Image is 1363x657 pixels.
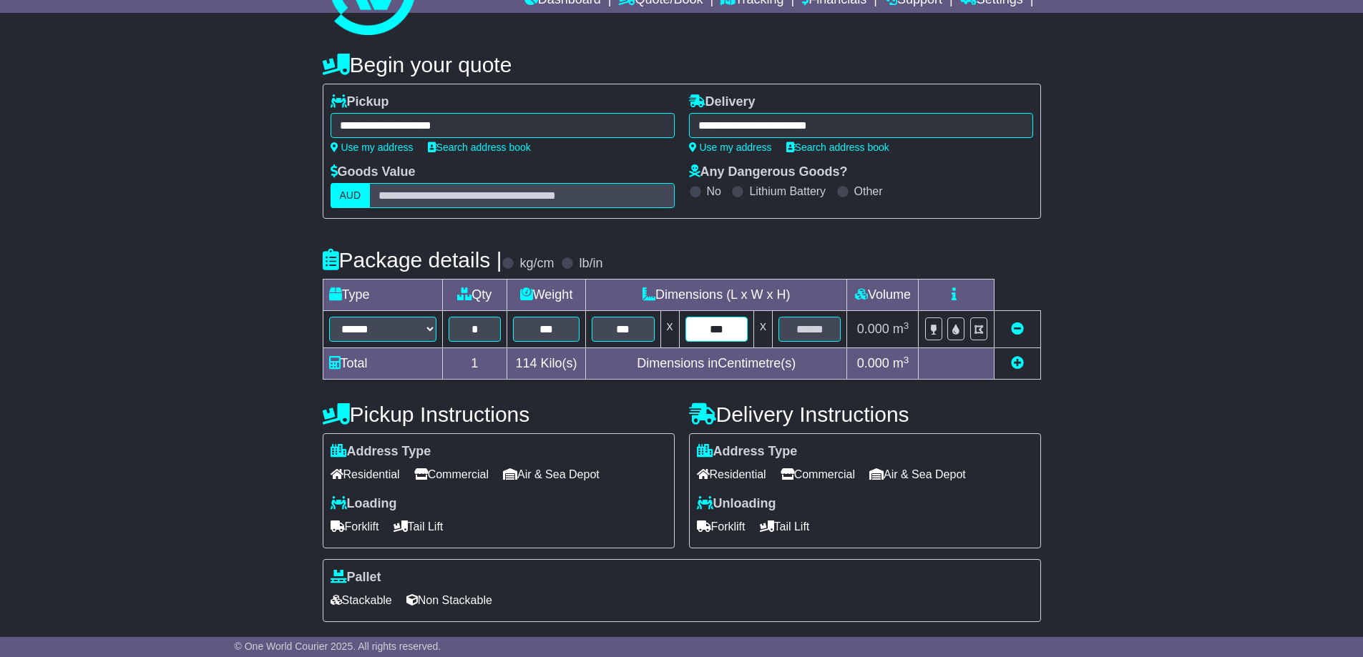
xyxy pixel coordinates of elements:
a: Search address book [428,142,531,153]
span: Stackable [331,589,392,611]
td: Weight [507,280,586,311]
span: Air & Sea Depot [503,463,600,485]
h4: Pickup Instructions [323,402,675,426]
h4: Begin your quote [323,53,1041,76]
span: Non Stackable [406,589,492,611]
span: Air & Sea Depot [869,463,966,485]
label: Goods Value [331,164,416,180]
h4: Package details | [323,248,502,272]
td: Total [323,348,442,380]
span: © One World Courier 2025. All rights reserved. [235,641,441,652]
td: Kilo(s) [507,348,586,380]
td: x [753,311,772,348]
label: No [707,184,721,198]
span: Residential [697,463,766,485]
h4: Delivery Instructions [689,402,1041,426]
td: Dimensions (L x W x H) [586,280,847,311]
span: 114 [516,356,537,370]
span: 0.000 [857,356,889,370]
td: Qty [442,280,507,311]
td: x [660,311,679,348]
label: Address Type [331,444,431,460]
a: Use my address [331,142,414,153]
span: m [893,356,909,370]
label: Any Dangerous Goods? [689,164,848,180]
span: Commercial [781,463,855,485]
label: Address Type [697,444,798,460]
a: Use my address [689,142,772,153]
label: AUD [331,183,371,208]
td: Volume [847,280,919,311]
td: Dimensions in Centimetre(s) [586,348,847,380]
label: Pallet [331,570,381,586]
span: Tail Lift [394,515,444,538]
label: Other [854,184,883,198]
label: Pickup [331,94,389,110]
a: Remove this item [1011,322,1024,336]
label: Lithium Battery [749,184,826,198]
span: 0.000 [857,322,889,336]
td: 1 [442,348,507,380]
a: Add new item [1011,356,1024,370]
span: Forklift [697,515,746,538]
label: lb/in [579,256,602,272]
a: Search address book [786,142,889,153]
td: Type [323,280,442,311]
label: Delivery [689,94,756,110]
span: Commercial [414,463,489,485]
span: Forklift [331,515,379,538]
span: m [893,322,909,336]
sup: 3 [904,355,909,365]
sup: 3 [904,320,909,331]
label: kg/cm [519,256,554,272]
label: Loading [331,496,397,512]
span: Tail Lift [760,515,810,538]
label: Unloading [697,496,776,512]
span: Residential [331,463,400,485]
